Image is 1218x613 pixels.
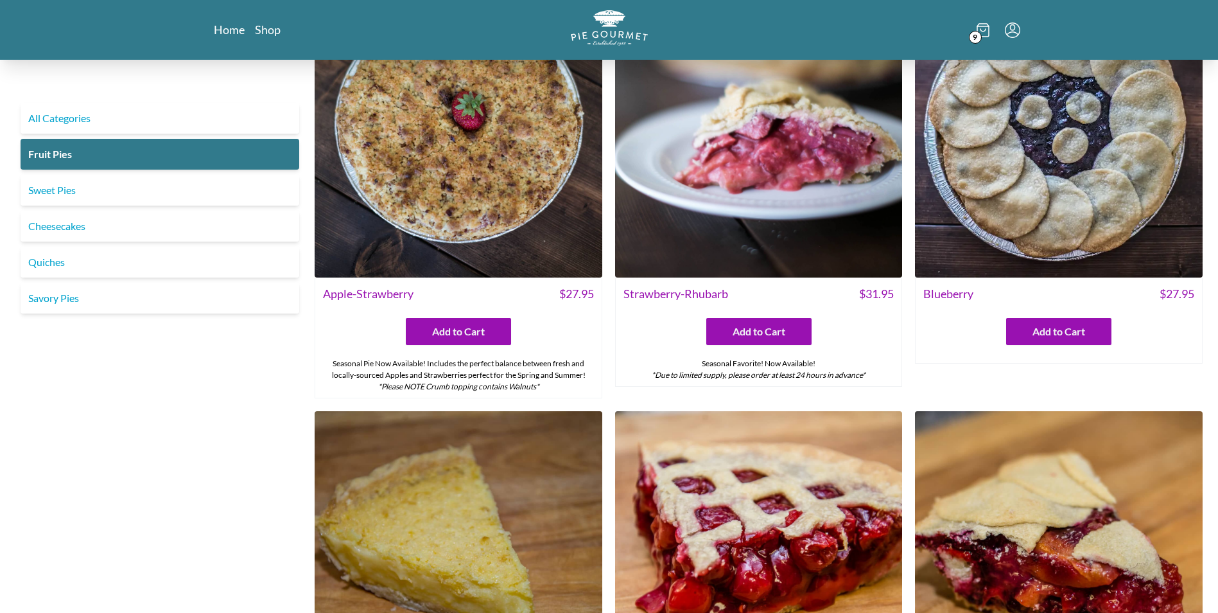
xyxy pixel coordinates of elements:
a: Sweet Pies [21,175,299,206]
span: Apple-Strawberry [323,285,413,303]
a: Logo [571,10,648,49]
a: Fruit Pies [21,139,299,170]
a: Home [214,22,245,37]
a: All Categories [21,103,299,134]
div: Seasonal Favorite! Now Available! [616,353,902,386]
span: Blueberry [923,285,973,303]
span: 9 [969,31,982,44]
button: Menu [1005,22,1020,38]
span: Add to Cart [1032,324,1085,339]
a: Quiches [21,247,299,278]
img: logo [571,10,648,46]
span: $ 27.95 [1160,285,1194,303]
button: Add to Cart [706,318,812,345]
span: $ 27.95 [559,285,594,303]
span: Add to Cart [733,324,785,339]
a: Shop [255,22,281,37]
button: Add to Cart [1006,318,1111,345]
div: Seasonal Pie Now Available! Includes the perfect balance between fresh and locally-sourced Apples... [315,353,602,398]
em: *Due to limited supply, please order at least 24 hours in advance* [652,370,866,380]
span: Add to Cart [432,324,485,339]
button: Add to Cart [406,318,511,345]
span: Strawberry-Rhubarb [623,285,728,303]
em: *Please NOTE Crumb topping contains Walnuts* [378,382,539,391]
a: Savory Pies [21,283,299,314]
a: Cheesecakes [21,211,299,242]
span: $ 31.95 [859,285,894,303]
